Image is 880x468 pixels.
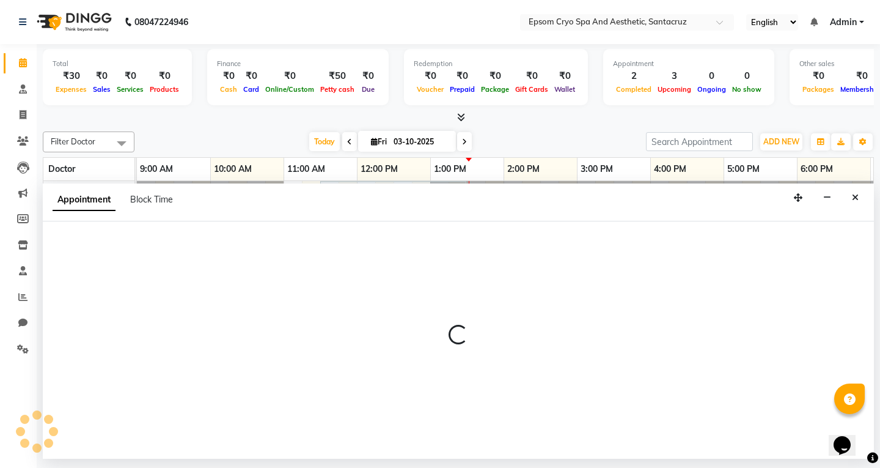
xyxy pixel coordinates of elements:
[654,69,694,83] div: 3
[359,85,378,94] span: Due
[358,160,401,178] a: 12:00 PM
[211,160,255,178] a: 10:00 AM
[217,85,240,94] span: Cash
[317,85,358,94] span: Petty cash
[262,69,317,83] div: ₹0
[390,133,451,151] input: 2025-10-03
[694,85,729,94] span: Ongoing
[431,160,469,178] a: 1:00 PM
[799,69,837,83] div: ₹0
[654,85,694,94] span: Upcoming
[53,85,90,94] span: Expenses
[551,69,578,83] div: ₹0
[613,69,654,83] div: 2
[134,5,188,39] b: 08047224946
[262,85,317,94] span: Online/Custom
[368,137,390,146] span: Fri
[53,69,90,83] div: ₹30
[760,133,802,150] button: ADD NEW
[729,85,765,94] span: No show
[147,85,182,94] span: Products
[798,160,836,178] a: 6:00 PM
[414,59,578,69] div: Redemption
[447,85,478,94] span: Prepaid
[651,160,689,178] a: 4:00 PM
[90,69,114,83] div: ₹0
[31,5,115,39] img: logo
[53,59,182,69] div: Total
[48,163,75,174] span: Doctor
[763,137,799,146] span: ADD NEW
[90,85,114,94] span: Sales
[504,160,543,178] a: 2:00 PM
[240,85,262,94] span: Card
[53,189,116,211] span: Appointment
[512,69,551,83] div: ₹0
[846,188,864,207] button: Close
[577,160,616,178] a: 3:00 PM
[799,85,837,94] span: Packages
[114,85,147,94] span: Services
[240,69,262,83] div: ₹0
[414,85,447,94] span: Voucher
[478,85,512,94] span: Package
[147,69,182,83] div: ₹0
[830,16,857,29] span: Admin
[724,160,763,178] a: 5:00 PM
[646,132,753,151] input: Search Appointment
[694,69,729,83] div: 0
[217,69,240,83] div: ₹0
[512,85,551,94] span: Gift Cards
[414,69,447,83] div: ₹0
[51,136,95,146] span: Filter Doctor
[829,419,868,456] iframe: chat widget
[358,69,379,83] div: ₹0
[114,69,147,83] div: ₹0
[137,160,176,178] a: 9:00 AM
[613,59,765,69] div: Appointment
[317,69,358,83] div: ₹50
[309,132,340,151] span: Today
[130,194,173,205] span: Block Time
[551,85,578,94] span: Wallet
[478,69,512,83] div: ₹0
[217,59,379,69] div: Finance
[284,160,328,178] a: 11:00 AM
[729,69,765,83] div: 0
[321,183,465,209] div: Amit, TK01, 11:30 AM-01:30 PM, Brazilian [MEDICAL_DATA] High Definition Sculpt - Brazilian [MEDIC...
[447,69,478,83] div: ₹0
[613,85,654,94] span: Completed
